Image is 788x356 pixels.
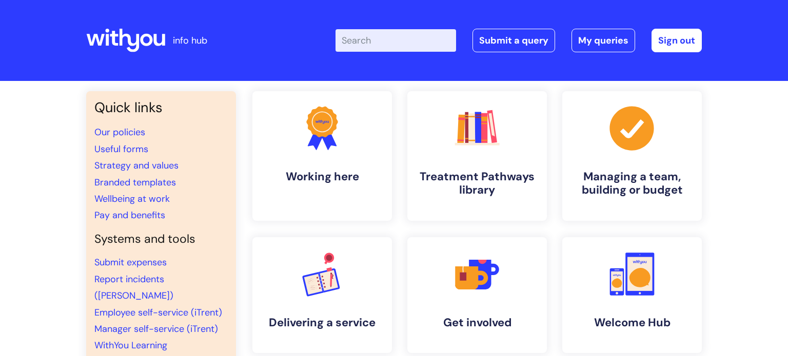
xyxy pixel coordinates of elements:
a: Our policies [94,126,145,138]
a: Submit expenses [94,256,167,268]
a: Sign out [652,29,702,52]
h4: Welcome Hub [570,316,694,329]
h4: Treatment Pathways library [416,170,539,197]
h3: Quick links [94,99,228,116]
h4: Working here [261,170,384,183]
a: WithYou Learning [94,339,167,351]
a: Useful forms [94,143,148,155]
a: Report incidents ([PERSON_NAME]) [94,273,173,302]
a: My queries [572,29,635,52]
h4: Systems and tools [94,232,228,246]
a: Manager self-service (iTrent) [94,323,218,335]
a: Managing a team, building or budget [562,91,702,221]
div: | - [336,29,702,52]
p: info hub [173,32,207,49]
a: Submit a query [472,29,555,52]
a: Delivering a service [252,237,392,353]
a: Treatment Pathways library [407,91,547,221]
a: Branded templates [94,176,176,189]
a: Pay and benefits [94,209,165,221]
h4: Managing a team, building or budget [570,170,694,197]
input: Search [336,29,456,52]
a: Wellbeing at work [94,193,170,205]
a: Strategy and values [94,159,179,172]
a: Get involved [407,237,547,353]
h4: Delivering a service [261,316,384,329]
a: Employee self-service (iTrent) [94,306,222,319]
h4: Get involved [416,316,539,329]
a: Working here [252,91,392,221]
a: Welcome Hub [562,237,702,353]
